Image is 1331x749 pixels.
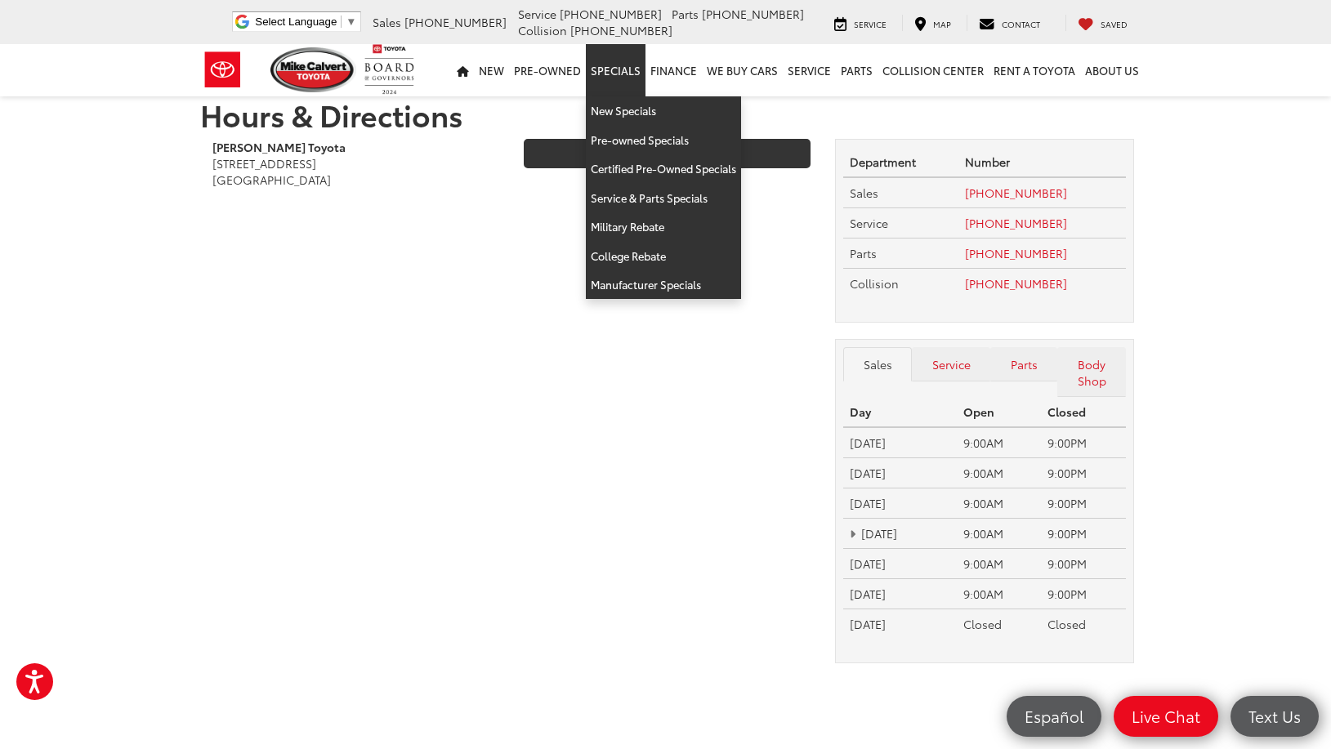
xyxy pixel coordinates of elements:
strong: Day [850,403,871,420]
span: Live Chat [1123,706,1208,726]
a: [PHONE_NUMBER] [965,185,1067,201]
span: Service [850,215,888,231]
th: Number [958,147,1126,177]
a: [PHONE_NUMBER] [965,245,1067,261]
td: 9:00PM [1041,549,1126,579]
a: College Rebate [586,242,741,271]
a: Contact [967,15,1052,31]
span: [PHONE_NUMBER] [570,22,672,38]
span: Collision [850,275,899,292]
span: [PHONE_NUMBER] [560,6,662,22]
td: [DATE] [843,427,957,457]
b: [PERSON_NAME] Toyota [212,139,346,155]
a: Rent a Toyota [989,44,1080,96]
a: About Us [1080,44,1144,96]
a: Parts [836,44,878,96]
strong: Closed [1047,403,1086,420]
a: Get Directions on Google Maps [524,139,811,168]
a: Map [902,15,963,31]
a: Manufacturer Specials [586,270,741,299]
span: Service [518,6,556,22]
span: Select Language [255,16,337,28]
span: ​ [341,16,342,28]
a: Live Chat [1114,696,1218,737]
a: Text Us [1231,696,1319,737]
td: 9:00AM [957,579,1042,609]
a: Service [783,44,836,96]
a: Parts [990,347,1057,381]
a: Español [1007,696,1101,737]
th: Department [843,147,958,177]
img: Mike Calvert Toyota [270,47,357,92]
td: Closed [1041,609,1126,639]
span: Contact [1002,18,1040,30]
td: Closed [957,609,1042,639]
a: Home [452,44,474,96]
a: Service [822,15,899,31]
td: 9:00AM [957,458,1042,488]
a: My Saved Vehicles [1065,15,1140,31]
td: 9:00PM [1041,519,1126,549]
td: [DATE] [843,549,957,579]
a: Specials [586,44,645,96]
td: 9:00AM [957,549,1042,579]
span: Parts [672,6,699,22]
span: Sales [850,185,878,201]
a: [PHONE_NUMBER] [965,275,1067,292]
span: Map [933,18,951,30]
a: Pre-owned Specials [586,126,741,155]
a: Select Language​ [255,16,356,28]
a: Service & Parts Specials [586,184,741,213]
td: 9:00PM [1041,488,1126,519]
span: Collision [518,22,567,38]
a: Service [912,347,990,381]
span: Saved [1101,18,1128,30]
iframe: Google Map [212,216,811,641]
td: [DATE] [843,458,957,488]
strong: Open [963,403,994,420]
span: Text Us [1240,706,1309,726]
a: WE BUY CARS [702,44,783,96]
td: [DATE] [843,488,957,519]
span: Service [854,18,887,30]
span: [GEOGRAPHIC_DATA] [212,172,331,188]
td: 9:00PM [1041,579,1126,609]
td: 9:00AM [957,427,1042,457]
td: [DATE] [843,519,957,549]
span: [STREET_ADDRESS] [212,155,316,172]
span: ▼ [346,16,356,28]
td: 9:00PM [1041,427,1126,457]
a: Certified Pre-Owned Specials [586,154,741,184]
span: Español [1016,706,1092,726]
a: Pre-Owned [509,44,586,96]
a: Finance [645,44,702,96]
td: [DATE] [843,579,957,609]
a: Collision Center [878,44,989,96]
h1: Hours & Directions [200,98,1132,131]
a: Body Shop [1057,347,1126,398]
a: Military Rebate [586,212,741,242]
td: [DATE] [843,609,957,639]
img: Toyota [192,43,253,96]
td: 9:00AM [957,488,1042,519]
td: 9:00AM [957,519,1042,549]
td: 9:00PM [1041,458,1126,488]
a: New Specials [586,96,741,126]
a: New [474,44,509,96]
a: Sales [843,347,912,381]
span: Parts [850,245,877,261]
span: Sales [373,14,401,30]
span: [PHONE_NUMBER] [702,6,804,22]
span: [PHONE_NUMBER] [404,14,507,30]
a: [PHONE_NUMBER] [965,215,1067,231]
